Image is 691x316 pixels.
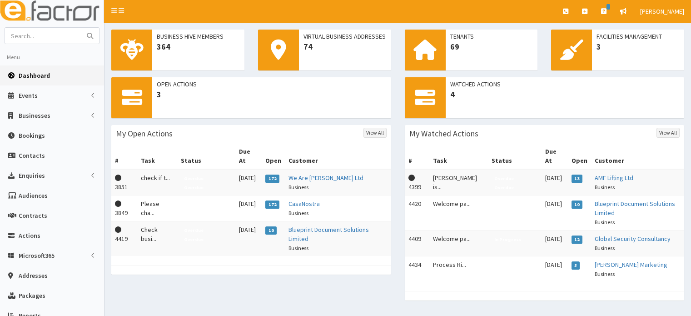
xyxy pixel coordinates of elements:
[19,211,47,220] span: Contracts
[181,175,206,183] span: Overdue
[572,261,580,270] span: 5
[303,32,387,41] span: Virtual Business Addresses
[542,231,567,256] td: [DATE]
[591,143,684,169] th: Customer
[595,174,633,182] a: AMF Lifting Ltd
[19,271,48,280] span: Addresses
[572,175,583,183] span: 13
[19,171,45,180] span: Enquiries
[235,221,262,256] td: [DATE]
[288,226,369,243] a: Blueprint Document Solutions Limited
[181,210,206,218] span: Overdue
[111,196,137,221] td: 3849
[157,32,240,41] span: Business Hive Members
[595,235,671,243] a: Global Security Consultancy
[111,221,137,256] td: 4419
[235,169,262,196] td: [DATE]
[405,256,429,282] td: 4434
[450,80,680,89] span: Watched Actions
[235,143,262,169] th: Due At
[19,191,48,200] span: Audiences
[405,196,429,231] td: 4420
[450,32,533,41] span: Tenants
[595,271,615,277] small: Business
[157,80,387,89] span: Open Actions
[137,143,177,169] th: Task
[572,201,583,209] span: 10
[303,41,387,53] span: 74
[288,245,308,251] small: Business
[429,169,488,196] td: [PERSON_NAME] is...
[265,201,279,209] span: 172
[181,201,206,209] span: Overdue
[405,143,429,169] th: #
[597,41,680,53] span: 3
[288,210,308,216] small: Business
[595,184,615,191] small: Business
[542,196,567,231] td: [DATE]
[181,236,206,244] span: Overdue
[595,245,615,251] small: Business
[429,143,488,169] th: Task
[429,231,488,256] td: Welcome pa...
[656,128,680,138] a: View All
[450,41,533,53] span: 69
[542,256,567,282] td: [DATE]
[116,130,173,138] h3: My Open Actions
[572,236,583,244] span: 12
[640,7,684,15] span: [PERSON_NAME]
[568,143,591,169] th: Open
[111,143,137,169] th: #
[288,200,320,208] a: CasaNostra
[181,226,206,235] span: Overdue
[595,200,675,217] a: Blueprint Document Solutions Limited
[363,128,387,138] a: View All
[405,231,429,256] td: 4409
[5,28,81,44] input: Search...
[19,91,38,100] span: Events
[19,251,55,260] span: Microsoft365
[288,174,363,182] a: We Are [PERSON_NAME] Ltd
[409,130,478,138] h3: My Watched Actions
[19,111,50,120] span: Businesses
[19,151,45,160] span: Contacts
[265,175,279,183] span: 172
[285,143,391,169] th: Customer
[157,89,387,100] span: 3
[492,201,524,209] span: Unresolved
[488,143,542,169] th: Status
[19,131,45,140] span: Bookings
[492,261,524,270] span: Unresolved
[19,231,40,240] span: Actions
[595,219,615,226] small: Business
[429,256,488,282] td: Process Ri...
[405,169,429,196] td: 4399
[429,196,488,231] td: Welcome pa...
[181,184,206,192] span: Overdue
[492,236,525,244] span: In Progress
[492,184,517,192] span: Overdue
[542,169,567,196] td: [DATE]
[115,226,121,233] i: This Action is overdue!
[19,291,45,300] span: Packages
[235,196,262,221] td: [DATE]
[262,143,285,169] th: Open
[542,143,567,169] th: Due At
[288,184,308,191] small: Business
[597,32,680,41] span: Facilities Management
[115,201,121,207] i: This Action is overdue!
[492,175,517,183] span: Overdue
[137,196,177,221] td: Please cha...
[177,143,235,169] th: Status
[595,261,667,269] a: [PERSON_NAME] Marketing
[450,89,680,100] span: 4
[137,221,177,256] td: Check busi...
[111,169,137,196] td: 3851
[137,169,177,196] td: check if t...
[19,71,50,80] span: Dashboard
[265,226,277,235] span: 10
[408,175,415,181] i: This Action is overdue!
[115,175,121,181] i: This Action is overdue!
[157,41,240,53] span: 364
